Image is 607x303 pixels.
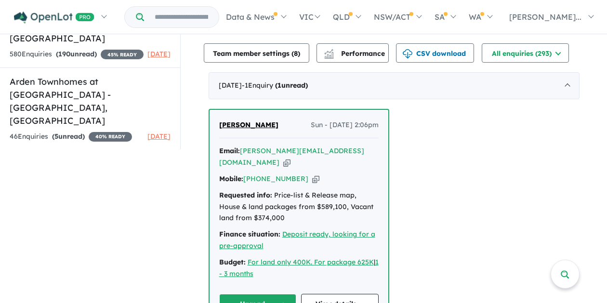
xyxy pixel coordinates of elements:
[277,81,281,90] span: 1
[10,131,132,143] div: 46 Enquir ies
[242,81,308,90] span: - 1 Enquir y
[147,50,171,58] span: [DATE]
[219,257,379,280] div: |
[509,12,581,22] span: [PERSON_NAME]...
[243,174,308,183] a: [PHONE_NUMBER]
[312,174,319,184] button: Copy
[219,230,280,238] strong: Finance situation:
[219,146,240,155] strong: Email:
[219,258,246,266] strong: Budget:
[396,43,474,63] button: CSV download
[10,75,171,127] h5: Arden Townhomes at [GEOGRAPHIC_DATA] - [GEOGRAPHIC_DATA] , [GEOGRAPHIC_DATA]
[219,174,243,183] strong: Mobile:
[10,49,144,60] div: 580 Enquir ies
[324,52,334,58] img: bar-chart.svg
[52,132,85,141] strong: ( unread)
[219,230,375,250] a: Deposit ready, looking for a pre-approval
[219,191,272,199] strong: Requested info:
[219,119,278,131] a: [PERSON_NAME]
[219,146,364,167] a: [PERSON_NAME][EMAIL_ADDRESS][DOMAIN_NAME]
[482,43,569,63] button: All enquiries (293)
[317,43,389,63] button: Performance
[324,49,333,54] img: line-chart.svg
[56,50,97,58] strong: ( unread)
[14,12,94,24] img: Openlot PRO Logo White
[294,49,298,58] span: 8
[275,81,308,90] strong: ( unread)
[326,49,385,58] span: Performance
[204,43,309,63] button: Team member settings (8)
[101,50,144,59] span: 45 % READY
[219,190,379,224] div: Price-list & Release map, House & land packages from $589,100, Vacant land from $374,000
[209,72,580,99] div: [DATE]
[147,132,171,141] span: [DATE]
[403,49,412,59] img: download icon
[311,119,379,131] span: Sun - [DATE] 2:06pm
[89,132,132,142] span: 40 % READY
[219,120,278,129] span: [PERSON_NAME]
[146,7,217,27] input: Try estate name, suburb, builder or developer
[219,258,379,278] a: 1 - 3 months
[58,50,70,58] span: 190
[248,258,374,266] a: For land only 400K. For package 625K
[283,158,290,168] button: Copy
[54,132,58,141] span: 5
